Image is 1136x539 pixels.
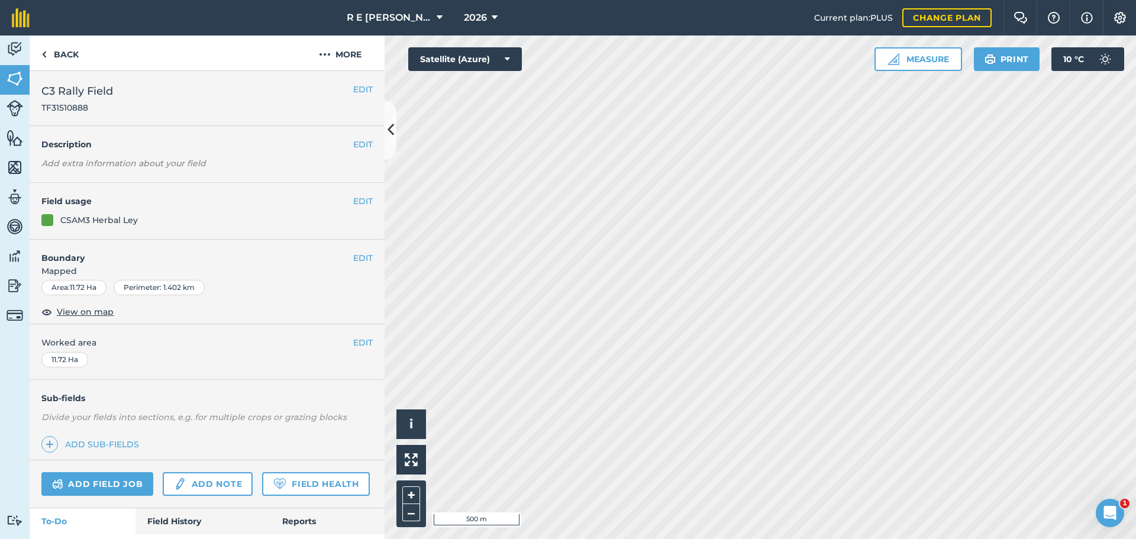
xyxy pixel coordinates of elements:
[41,158,206,169] em: Add extra information about your field
[1051,47,1124,71] button: 10 °C
[974,47,1040,71] button: Print
[41,472,153,496] a: Add field job
[7,129,23,147] img: svg+xml;base64,PHN2ZyB4bWxucz0iaHR0cDovL3d3dy53My5vcmcvMjAwMC9zdmciIHdpZHRoPSI1NiIgaGVpZ2h0PSI2MC...
[7,277,23,295] img: svg+xml;base64,PD94bWwgdmVyc2lvbj0iMS4wIiBlbmNvZGluZz0idXRmLTgiPz4KPCEtLSBHZW5lcmF0b3I6IEFkb2JlIE...
[902,8,992,27] a: Change plan
[464,11,487,25] span: 2026
[1093,47,1117,71] img: svg+xml;base64,PD94bWwgdmVyc2lvbj0iMS4wIiBlbmNvZGluZz0idXRmLTgiPz4KPCEtLSBHZW5lcmF0b3I6IEFkb2JlIE...
[41,412,347,422] em: Divide your fields into sections, e.g. for multiple crops or grazing blocks
[46,437,54,451] img: svg+xml;base64,PHN2ZyB4bWxucz0iaHR0cDovL3d3dy53My5vcmcvMjAwMC9zdmciIHdpZHRoPSIxNCIgaGVpZ2h0PSIyNC...
[405,453,418,466] img: Four arrows, one pointing top left, one top right, one bottom right and the last bottom left
[353,251,373,264] button: EDIT
[353,336,373,349] button: EDIT
[985,52,996,66] img: svg+xml;base64,PHN2ZyB4bWxucz0iaHR0cDovL3d3dy53My5vcmcvMjAwMC9zdmciIHdpZHRoPSIxOSIgaGVpZ2h0PSIyNC...
[402,504,420,521] button: –
[41,102,113,114] span: TF31510888
[7,247,23,265] img: svg+xml;base64,PD94bWwgdmVyc2lvbj0iMS4wIiBlbmNvZGluZz0idXRmLTgiPz4KPCEtLSBHZW5lcmF0b3I6IEFkb2JlIE...
[30,35,91,70] a: Back
[41,305,114,319] button: View on map
[1096,499,1124,527] iframe: Intercom live chat
[41,280,106,295] div: Area : 11.72 Ha
[353,138,373,151] button: EDIT
[41,83,113,99] span: C3 Rally Field
[7,159,23,176] img: svg+xml;base64,PHN2ZyB4bWxucz0iaHR0cDovL3d3dy53My5vcmcvMjAwMC9zdmciIHdpZHRoPSI1NiIgaGVpZ2h0PSI2MC...
[1063,47,1084,71] span: 10 ° C
[402,486,420,504] button: +
[874,47,962,71] button: Measure
[7,70,23,88] img: svg+xml;base64,PHN2ZyB4bWxucz0iaHR0cDovL3d3dy53My5vcmcvMjAwMC9zdmciIHdpZHRoPSI1NiIgaGVpZ2h0PSI2MC...
[41,138,373,151] h4: Description
[7,307,23,324] img: svg+xml;base64,PD94bWwgdmVyc2lvbj0iMS4wIiBlbmNvZGluZz0idXRmLTgiPz4KPCEtLSBHZW5lcmF0b3I6IEFkb2JlIE...
[396,409,426,439] button: i
[887,53,899,65] img: Ruler icon
[41,305,52,319] img: svg+xml;base64,PHN2ZyB4bWxucz0iaHR0cDovL3d3dy53My5vcmcvMjAwMC9zdmciIHdpZHRoPSIxOCIgaGVpZ2h0PSIyNC...
[270,508,385,534] a: Reports
[30,508,135,534] a: To-Do
[7,40,23,58] img: svg+xml;base64,PD94bWwgdmVyc2lvbj0iMS4wIiBlbmNvZGluZz0idXRmLTgiPz4KPCEtLSBHZW5lcmF0b3I6IEFkb2JlIE...
[1081,11,1093,25] img: svg+xml;base64,PHN2ZyB4bWxucz0iaHR0cDovL3d3dy53My5vcmcvMjAwMC9zdmciIHdpZHRoPSIxNyIgaGVpZ2h0PSIxNy...
[30,240,353,264] h4: Boundary
[296,35,385,70] button: More
[30,392,385,405] h4: Sub-fields
[60,214,138,227] div: CSAM3 Herbal Ley
[7,218,23,235] img: svg+xml;base64,PD94bWwgdmVyc2lvbj0iMS4wIiBlbmNvZGluZz0idXRmLTgiPz4KPCEtLSBHZW5lcmF0b3I6IEFkb2JlIE...
[12,8,30,27] img: fieldmargin Logo
[1014,12,1028,24] img: Two speech bubbles overlapping with the left bubble in the forefront
[41,195,353,208] h4: Field usage
[41,436,144,453] a: Add sub-fields
[7,188,23,206] img: svg+xml;base64,PD94bWwgdmVyc2lvbj0iMS4wIiBlbmNvZGluZz0idXRmLTgiPz4KPCEtLSBHZW5lcmF0b3I6IEFkb2JlIE...
[52,477,63,491] img: svg+xml;base64,PD94bWwgdmVyc2lvbj0iMS4wIiBlbmNvZGluZz0idXRmLTgiPz4KPCEtLSBHZW5lcmF0b3I6IEFkb2JlIE...
[173,477,186,491] img: svg+xml;base64,PD94bWwgdmVyc2lvbj0iMS4wIiBlbmNvZGluZz0idXRmLTgiPz4KPCEtLSBHZW5lcmF0b3I6IEFkb2JlIE...
[41,47,47,62] img: svg+xml;base64,PHN2ZyB4bWxucz0iaHR0cDovL3d3dy53My5vcmcvMjAwMC9zdmciIHdpZHRoPSI5IiBoZWlnaHQ9IjI0Ii...
[353,83,373,96] button: EDIT
[814,11,893,24] span: Current plan : PLUS
[262,472,369,496] a: Field Health
[57,305,114,318] span: View on map
[353,195,373,208] button: EDIT
[319,47,331,62] img: svg+xml;base64,PHN2ZyB4bWxucz0iaHR0cDovL3d3dy53My5vcmcvMjAwMC9zdmciIHdpZHRoPSIyMCIgaGVpZ2h0PSIyNC...
[30,264,385,277] span: Mapped
[114,280,205,295] div: Perimeter : 1.402 km
[135,508,270,534] a: Field History
[1120,499,1129,508] span: 1
[347,11,432,25] span: R E [PERSON_NAME]
[409,417,413,431] span: i
[41,336,373,349] span: Worked area
[7,515,23,526] img: svg+xml;base64,PD94bWwgdmVyc2lvbj0iMS4wIiBlbmNvZGluZz0idXRmLTgiPz4KPCEtLSBHZW5lcmF0b3I6IEFkb2JlIE...
[41,352,88,367] div: 11.72 Ha
[163,472,253,496] a: Add note
[7,100,23,117] img: svg+xml;base64,PD94bWwgdmVyc2lvbj0iMS4wIiBlbmNvZGluZz0idXRmLTgiPz4KPCEtLSBHZW5lcmF0b3I6IEFkb2JlIE...
[1047,12,1061,24] img: A question mark icon
[1113,12,1127,24] img: A cog icon
[408,47,522,71] button: Satellite (Azure)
